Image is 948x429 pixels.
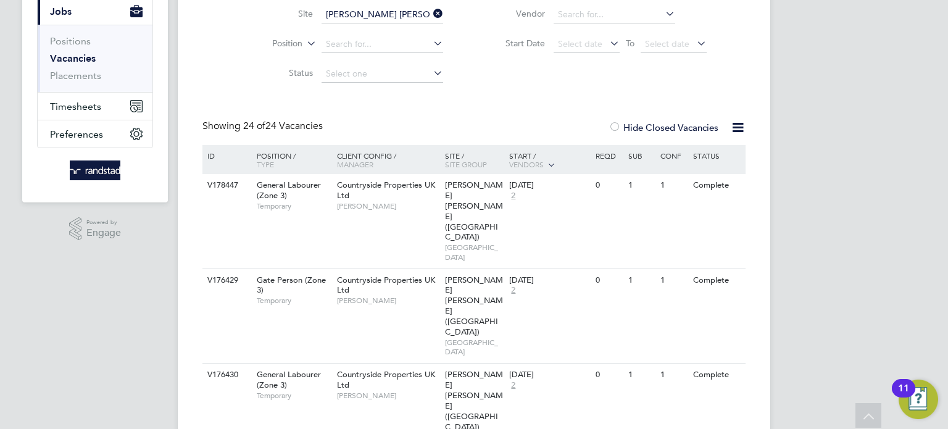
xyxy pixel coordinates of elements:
[592,174,625,197] div: 0
[86,228,121,238] span: Engage
[690,145,744,166] div: Status
[38,120,152,148] button: Preferences
[204,174,247,197] div: V178447
[257,159,274,169] span: Type
[558,38,602,49] span: Select date
[690,364,744,386] div: Complete
[322,6,443,23] input: Search for...
[645,38,689,49] span: Select date
[509,285,517,296] span: 2
[242,8,313,19] label: Site
[50,6,72,17] span: Jobs
[257,201,331,211] span: Temporary
[86,217,121,228] span: Powered by
[38,25,152,92] div: Jobs
[337,201,439,211] span: [PERSON_NAME]
[69,217,122,241] a: Powered byEngage
[509,180,589,191] div: [DATE]
[231,38,302,50] label: Position
[50,52,96,64] a: Vacancies
[37,160,153,180] a: Go to home page
[50,101,101,112] span: Timesheets
[204,364,247,386] div: V176430
[609,122,718,133] label: Hide Closed Vacancies
[509,275,589,286] div: [DATE]
[474,8,545,19] label: Vendor
[445,180,503,242] span: [PERSON_NAME] [PERSON_NAME] ([GEOGRAPHIC_DATA])
[445,275,503,337] span: [PERSON_NAME] [PERSON_NAME] ([GEOGRAPHIC_DATA])
[70,160,121,180] img: randstad-logo-retina.png
[337,391,439,401] span: [PERSON_NAME]
[337,275,435,296] span: Countryside Properties UK Ltd
[509,370,589,380] div: [DATE]
[442,145,507,175] div: Site /
[625,174,657,197] div: 1
[474,38,545,49] label: Start Date
[625,364,657,386] div: 1
[445,338,504,357] span: [GEOGRAPHIC_DATA]
[243,120,323,132] span: 24 Vacancies
[242,67,313,78] label: Status
[622,35,638,51] span: To
[899,380,938,419] button: Open Resource Center, 11 new notifications
[337,296,439,306] span: [PERSON_NAME]
[690,174,744,197] div: Complete
[243,120,265,132] span: 24 of
[322,65,443,83] input: Select one
[257,275,326,296] span: Gate Person (Zone 3)
[592,364,625,386] div: 0
[657,174,689,197] div: 1
[898,388,909,404] div: 11
[202,120,325,133] div: Showing
[657,145,689,166] div: Conf
[554,6,675,23] input: Search for...
[509,191,517,201] span: 2
[38,93,152,120] button: Timesheets
[257,369,321,390] span: General Labourer (Zone 3)
[257,296,331,306] span: Temporary
[509,159,544,169] span: Vendors
[50,128,103,140] span: Preferences
[257,180,321,201] span: General Labourer (Zone 3)
[337,159,373,169] span: Manager
[337,369,435,390] span: Countryside Properties UK Ltd
[334,145,442,175] div: Client Config /
[509,380,517,391] span: 2
[50,35,91,47] a: Positions
[625,145,657,166] div: Sub
[592,269,625,292] div: 0
[657,269,689,292] div: 1
[445,159,487,169] span: Site Group
[204,269,247,292] div: V176429
[247,145,334,175] div: Position /
[657,364,689,386] div: 1
[322,36,443,53] input: Search for...
[592,145,625,166] div: Reqd
[50,70,101,81] a: Placements
[204,145,247,166] div: ID
[690,269,744,292] div: Complete
[506,145,592,176] div: Start /
[625,269,657,292] div: 1
[445,243,504,262] span: [GEOGRAPHIC_DATA]
[337,180,435,201] span: Countryside Properties UK Ltd
[257,391,331,401] span: Temporary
